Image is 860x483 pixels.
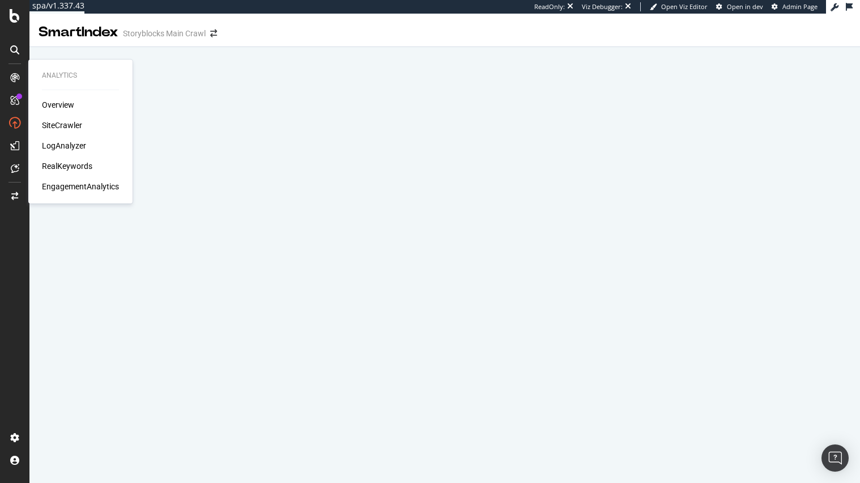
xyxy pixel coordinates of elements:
[42,71,119,80] div: Analytics
[821,444,849,472] div: Open Intercom Messenger
[123,28,206,39] div: Storyblocks Main Crawl
[42,120,82,131] a: SiteCrawler
[42,140,86,151] a: LogAnalyzer
[534,2,565,11] div: ReadOnly:
[782,2,818,11] span: Admin Page
[42,181,119,192] a: EngagementAnalytics
[42,160,92,172] a: RealKeywords
[210,29,217,37] div: arrow-right-arrow-left
[39,23,118,42] div: SmartIndex
[716,2,763,11] a: Open in dev
[727,2,763,11] span: Open in dev
[661,2,708,11] span: Open Viz Editor
[42,99,74,111] a: Overview
[650,2,708,11] a: Open Viz Editor
[582,2,623,11] div: Viz Debugger:
[772,2,818,11] a: Admin Page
